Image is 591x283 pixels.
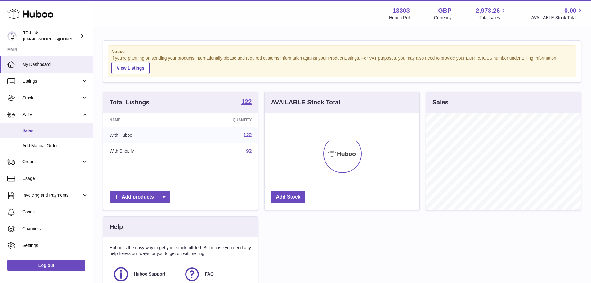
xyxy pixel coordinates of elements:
h3: AVAILABLE Stock Total [271,98,340,107]
strong: Notice [111,49,573,55]
a: Add products [110,191,170,203]
span: Invoicing and Payments [22,192,82,198]
span: 2,973.26 [476,7,500,15]
span: Channels [22,226,88,232]
strong: 122 [241,98,252,105]
a: 92 [246,148,252,154]
div: Huboo Ref [389,15,410,21]
p: Huboo is the easy way to get your stock fulfilled. But incase you need any help here's our ways f... [110,245,252,257]
span: Total sales [479,15,507,21]
strong: GBP [438,7,451,15]
span: [EMAIL_ADDRESS][DOMAIN_NAME] [23,36,91,41]
div: TP-Link [23,30,79,42]
th: Name [103,113,187,127]
span: FAQ [205,271,214,277]
span: My Dashboard [22,62,88,67]
div: Currency [434,15,452,21]
a: 2,973.26 Total sales [476,7,507,21]
h3: Help [110,223,123,231]
a: 122 [244,132,252,138]
a: Huboo Support [113,266,177,283]
strong: 13303 [392,7,410,15]
td: With Shopify [103,143,187,159]
span: Add Manual Order [22,143,88,149]
h3: Sales [432,98,449,107]
span: Orders [22,159,82,165]
a: 122 [241,98,252,106]
th: Quantity [187,113,258,127]
span: Huboo Support [134,271,165,277]
span: Settings [22,243,88,249]
td: With Huboo [103,127,187,143]
span: Listings [22,78,82,84]
a: 0.00 AVAILABLE Stock Total [531,7,584,21]
span: Usage [22,176,88,181]
h3: Total Listings [110,98,150,107]
img: internalAdmin-13303@internal.huboo.com [7,31,17,41]
span: Sales [22,112,82,118]
div: If you're planning on sending your products internationally please add required customs informati... [111,55,573,74]
span: Sales [22,128,88,134]
span: 0.00 [564,7,576,15]
span: Stock [22,95,82,101]
a: FAQ [184,266,248,283]
span: Cases [22,209,88,215]
a: Add Stock [271,191,305,203]
span: AVAILABLE Stock Total [531,15,584,21]
a: Log out [7,260,85,271]
a: View Listings [111,62,150,74]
